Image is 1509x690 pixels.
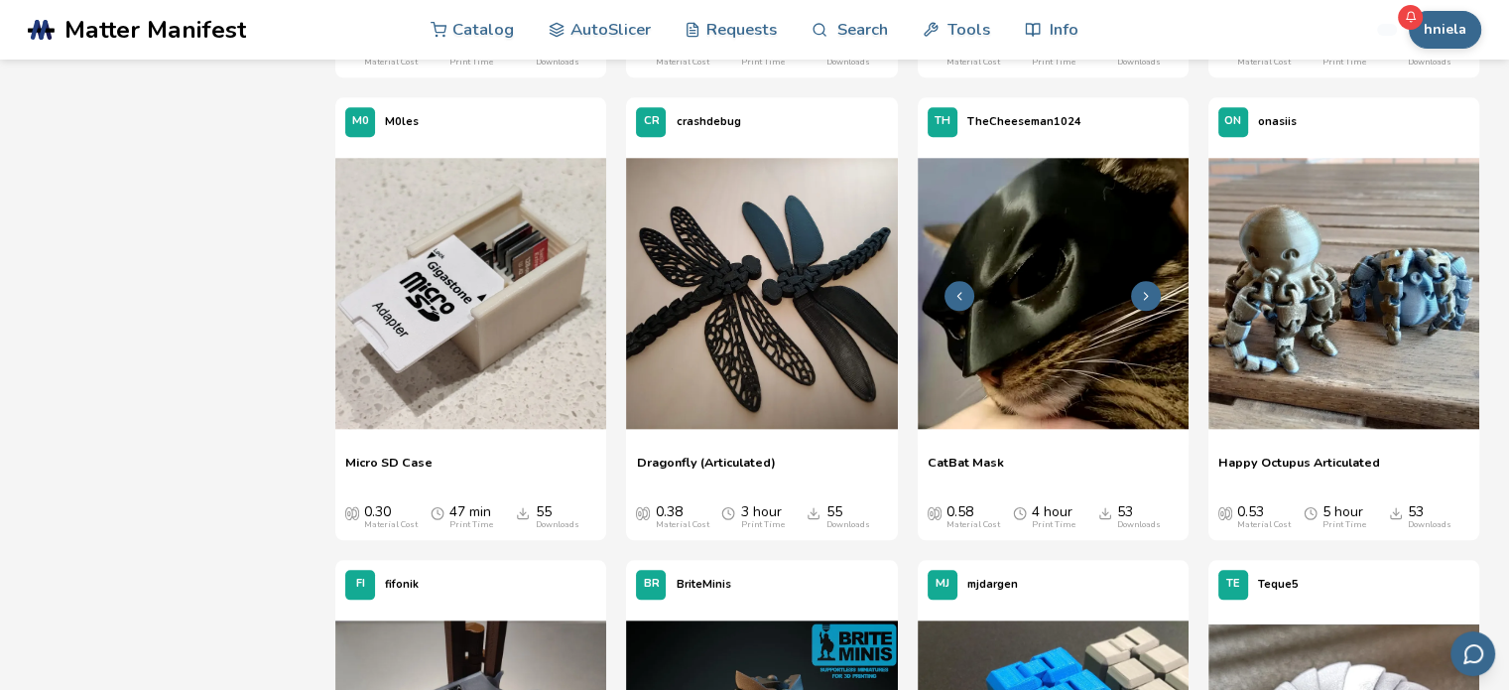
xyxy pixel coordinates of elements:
[655,42,708,68] div: 0.38
[740,520,784,530] div: Print Time
[385,111,419,132] p: M0les
[1237,504,1291,530] div: 0.53
[1389,504,1403,520] span: Downloads
[1258,111,1297,132] p: onasiis
[1032,58,1075,68] div: Print Time
[535,520,578,530] div: Downloads
[825,42,869,68] div: 62
[1224,115,1241,128] span: ON
[1117,504,1161,530] div: 53
[946,504,1000,530] div: 0.58
[1117,42,1161,68] div: 59
[676,574,730,595] p: BriteMinis
[1032,504,1075,530] div: 4 hour
[825,520,869,530] div: Downloads
[946,520,1000,530] div: Material Cost
[364,520,418,530] div: Material Cost
[64,16,246,44] span: Matter Manifest
[643,578,659,591] span: BR
[655,58,708,68] div: Material Cost
[676,111,740,132] p: crashdebug
[928,455,1004,484] a: CatBat Mask
[385,574,419,595] p: fifonik
[1098,504,1112,520] span: Downloads
[1117,58,1161,68] div: Downloads
[1408,520,1451,530] div: Downloads
[1409,11,1481,49] button: hniela
[364,42,418,68] div: 0.27
[345,504,359,520] span: Average Cost
[807,504,820,520] span: Downloads
[535,58,578,68] div: Downloads
[535,42,578,68] div: 62
[1322,520,1366,530] div: Print Time
[352,115,369,128] span: M0
[1117,520,1161,530] div: Downloads
[655,504,708,530] div: 0.38
[1013,504,1027,520] span: Average Print Time
[721,504,735,520] span: Average Print Time
[740,58,784,68] div: Print Time
[1322,42,1366,68] div: 2 hour
[825,504,869,530] div: 55
[449,42,493,68] div: 35 min
[364,504,418,530] div: 0.30
[636,504,650,520] span: Average Cost
[449,520,493,530] div: Print Time
[946,42,1000,68] div: 0.25
[364,58,418,68] div: Material Cost
[449,58,493,68] div: Print Time
[1237,520,1291,530] div: Material Cost
[1408,58,1451,68] div: Downloads
[1258,574,1299,595] p: Teque5
[1226,578,1240,591] span: TE
[1237,42,1291,68] div: 0.30
[928,504,942,520] span: Average Cost
[1032,520,1075,530] div: Print Time
[1322,58,1366,68] div: Print Time
[740,42,784,68] div: 3 hour
[935,115,950,128] span: TH
[1218,455,1380,484] a: Happy Octupus Articulated
[1408,504,1451,530] div: 53
[655,520,708,530] div: Material Cost
[643,115,659,128] span: CR
[636,455,775,484] a: Dragonfly (Articulated)
[449,504,493,530] div: 47 min
[967,574,1018,595] p: mjdargen
[825,58,869,68] div: Downloads
[535,504,578,530] div: 55
[740,504,784,530] div: 3 hour
[1218,504,1232,520] span: Average Cost
[356,578,365,591] span: FI
[1237,58,1291,68] div: Material Cost
[946,58,1000,68] div: Material Cost
[967,111,1081,132] p: TheCheeseman1024
[936,578,949,591] span: MJ
[1408,42,1451,68] div: 56
[1322,504,1366,530] div: 5 hour
[1450,631,1495,676] button: Send feedback via email
[345,455,433,484] a: Micro SD Case
[516,504,530,520] span: Downloads
[1304,504,1318,520] span: Average Print Time
[431,504,444,520] span: Average Print Time
[1032,42,1075,68] div: 3 hour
